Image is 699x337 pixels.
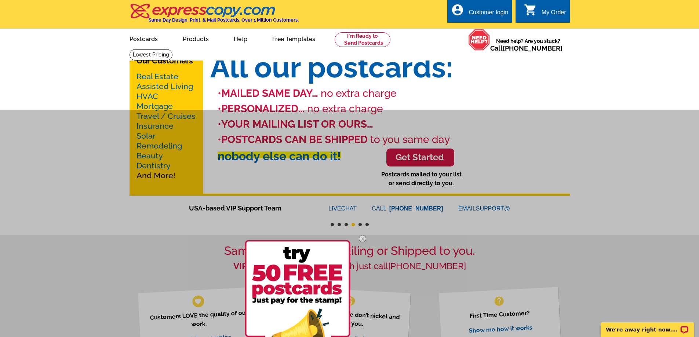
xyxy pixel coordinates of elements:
a: Postcards [118,30,170,47]
i: shopping_cart [524,3,537,17]
b: PERSONALIZED… [221,103,305,115]
a: [PHONE_NUMBER] [503,44,563,52]
a: Free Templates [261,30,327,47]
a: HVAC [136,92,158,101]
a: Mortgage [136,102,173,111]
a: Real Estate [136,72,178,81]
span: no extra charge [307,103,383,115]
li: • [218,101,570,117]
a: Products [171,30,221,47]
div: My Order [542,9,566,19]
a: shopping_cart My Order [524,8,566,17]
i: account_circle [451,3,464,17]
h4: Same Day Design, Print, & Mail Postcards. Over 1 Million Customers. [149,17,299,23]
iframe: LiveChat chat widget [596,314,699,337]
img: closebutton.png [352,228,373,249]
a: Same Day Design, Print, & Mail Postcards. Over 1 Million Customers. [130,9,299,23]
span: Need help? Are you stuck? [490,37,566,52]
b: MAILED SAME DAY… [221,87,318,99]
p: And More! [136,72,196,180]
li: • [218,86,570,101]
div: Customer login [469,9,508,19]
a: Assisted Living [136,82,193,91]
a: Help [222,30,259,47]
b: Our Customers [136,56,193,65]
a: account_circle Customer login [451,8,508,17]
img: help [468,29,490,51]
span: no extra charge [321,87,397,99]
span: Call [490,44,563,52]
h1: All our postcards: [203,50,570,85]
